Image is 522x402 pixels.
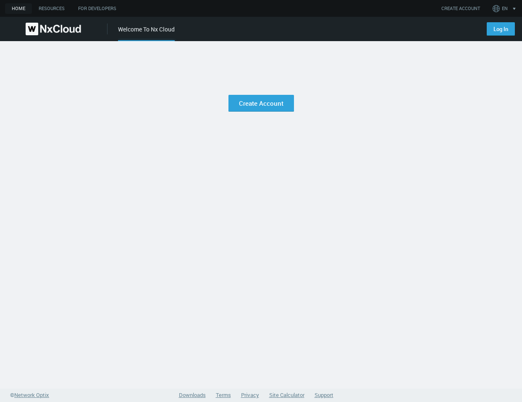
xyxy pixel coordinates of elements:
a: Support [315,391,333,399]
a: home [5,3,32,14]
a: Site Calculator [269,391,304,399]
a: Resources [32,3,71,14]
a: Log In [487,22,515,36]
a: CREATE ACCOUNT [441,5,480,12]
span: EN [502,5,508,12]
a: For Developers [71,3,123,14]
a: Privacy [241,391,259,399]
a: ©Network Optix [10,391,49,399]
button: EN [491,2,520,15]
a: Terms [216,391,231,399]
div: Welcome To Nx Cloud [118,25,175,41]
a: Create Account [228,95,294,112]
a: Downloads [179,391,206,399]
img: Nx Cloud logo [26,23,81,35]
span: Network Optix [14,391,49,399]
